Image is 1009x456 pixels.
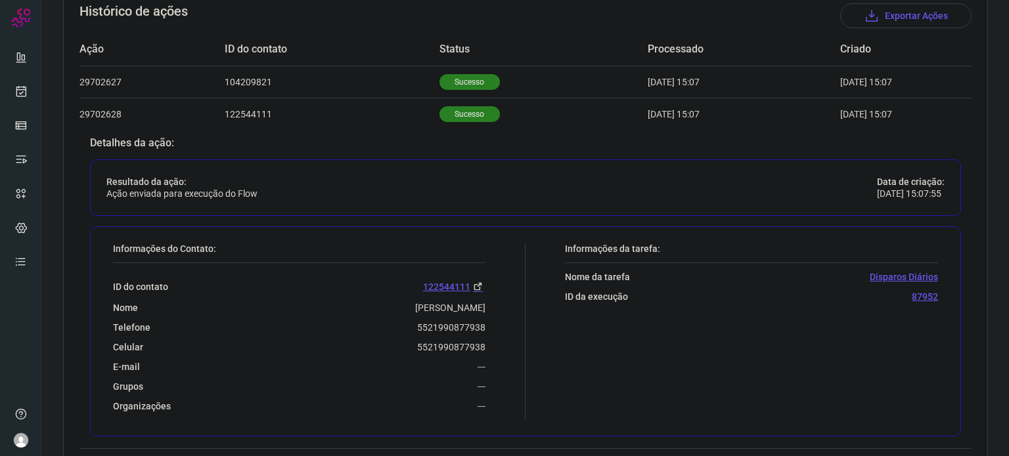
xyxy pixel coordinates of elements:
p: Informações do Contato: [113,243,485,255]
p: 5521990877938 [417,341,485,353]
a: 122544111 [423,279,485,294]
p: 87952 [912,291,938,302]
p: Nome da tarefa [565,271,630,283]
td: 29702627 [79,66,225,98]
p: Organizações [113,400,171,412]
p: Ação enviada para execução do Flow [106,188,258,199]
p: Telefone [113,321,150,333]
img: avatar-user-boy.jpg [13,432,29,448]
td: Processado [648,33,840,66]
p: Grupos [113,381,143,392]
p: 5521990877938 [417,321,485,333]
td: 29702628 [79,98,225,130]
p: [DATE] 15:07:55 [877,188,945,199]
td: Status [439,33,648,66]
p: Data de criação: [877,176,945,188]
td: Criado [840,33,932,66]
p: --- [478,400,485,412]
td: [DATE] 15:07 [840,66,932,98]
p: Resultado da ação: [106,176,258,188]
td: [DATE] 15:07 [840,98,932,130]
p: Sucesso [439,74,500,90]
p: Celular [113,341,143,353]
td: Ação [79,33,225,66]
td: 104209821 [225,66,439,98]
td: 122544111 [225,98,439,130]
p: Sucesso [439,106,500,122]
p: Disparos Diários [870,271,938,283]
td: [DATE] 15:07 [648,98,840,130]
button: Exportar Ações [840,3,972,28]
td: ID do contato [225,33,439,66]
h3: Histórico de ações [79,3,188,28]
td: [DATE] 15:07 [648,66,840,98]
p: --- [478,361,485,373]
p: Nome [113,302,138,314]
p: --- [478,381,485,392]
p: ID da execução [565,291,628,302]
img: Logo [11,8,31,28]
p: E-mail [113,361,140,373]
p: [PERSON_NAME] [415,302,485,314]
p: ID do contato [113,281,168,293]
p: Detalhes da ação: [90,137,961,149]
p: Informações da tarefa: [565,243,938,255]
